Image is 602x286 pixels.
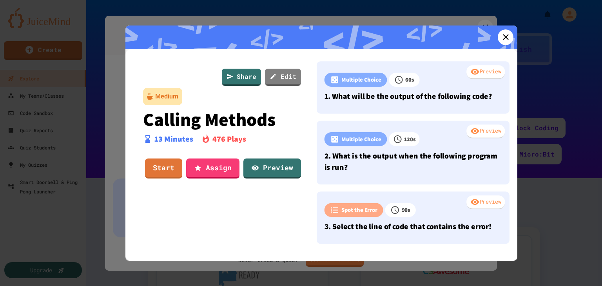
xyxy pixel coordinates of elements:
[466,65,505,79] div: Preview
[155,92,178,101] div: Medium
[404,135,415,143] p: 120 s
[341,75,381,84] p: Multiple Choice
[222,69,261,86] a: Share
[402,206,411,214] p: 90 s
[145,158,182,179] a: Start
[265,69,301,86] a: Edit
[341,206,377,214] p: Spot the Error
[466,124,505,138] div: Preview
[466,195,505,209] div: Preview
[143,109,301,129] p: Calling Methods
[212,133,246,145] p: 476 Plays
[341,135,381,143] p: Multiple Choice
[325,90,502,102] p: 1. What will be the output of the following code?
[154,133,193,145] p: 13 Minutes
[243,158,301,179] a: Preview
[186,158,239,179] a: Assign
[325,150,502,173] p: 2. What is the output when the following program is run?
[405,75,414,84] p: 60 s
[325,220,502,232] p: 3. Select the line of code that contains the error!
